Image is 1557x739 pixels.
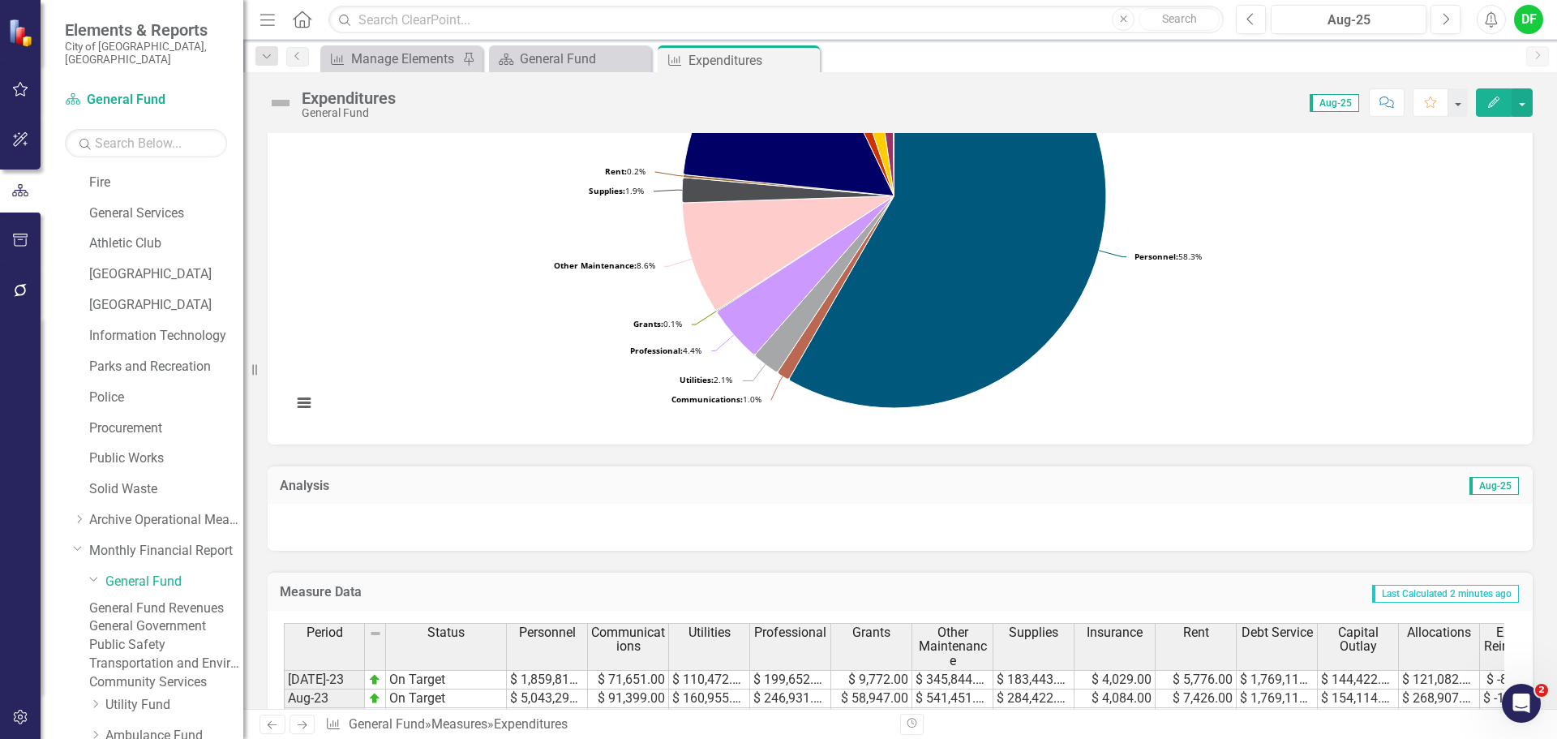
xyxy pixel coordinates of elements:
[105,696,243,715] a: Utility Fund
[1407,625,1471,640] span: Allocations
[307,625,343,640] span: Period
[89,296,243,315] a: [GEOGRAPHIC_DATA]
[589,185,644,196] text: 1.9%
[1237,690,1318,708] td: $ 1,769,111.00
[520,49,647,69] div: General Fund
[1483,625,1557,668] span: Expense Reimbursement
[1321,625,1395,654] span: Capital Outlay
[65,129,227,157] input: Search Below...
[369,627,382,640] img: 8DAGhfEEPCf229AAAAAElFTkSuQmCC
[519,625,576,640] span: Personnel
[89,636,243,655] a: Public Safety
[1271,5,1426,34] button: Aug-25
[386,670,507,690] td: On Target
[630,345,683,356] tspan: Professional:
[831,708,912,727] td: $ 131,812.00
[89,673,243,692] a: Community Services
[1514,5,1543,34] button: DF
[280,585,721,599] h3: Measure Data
[368,692,381,705] img: zOikAAAAAElFTkSuQmCC
[831,670,912,690] td: $ 9,772.00
[268,90,294,116] img: Not Defined
[605,165,646,177] text: 0.2%
[284,670,365,690] td: [DATE]-23
[1399,690,1480,708] td: $ 268,907.00
[1087,625,1143,640] span: Insurance
[1009,625,1058,640] span: Supplies
[588,690,669,708] td: $ 91,399.00
[831,690,912,708] td: $ 58,947.00
[325,715,888,734] div: » »
[89,655,243,673] a: Transportation and Environment
[718,195,894,354] path: Professional, 486,217.
[1162,12,1197,25] span: Search
[302,107,396,119] div: General Fund
[8,19,36,47] img: ClearPoint Strategy
[105,573,243,591] a: General Fund
[89,617,243,636] a: General Government
[554,260,655,271] text: 8.6%
[431,716,487,732] a: Measures
[89,265,243,284] a: [GEOGRAPHIC_DATA]
[1237,670,1318,690] td: $ 1,769,111.00
[682,178,894,203] path: Supplies, 212,568.
[1469,477,1519,495] span: Aug-25
[89,511,243,530] a: Archive Operational Measures
[1135,251,1178,262] tspan: Personnel:
[280,479,890,493] h3: Analysis
[89,389,243,407] a: Police
[912,708,993,727] td: $ 772,140.00
[993,690,1074,708] td: $ 284,422.00
[65,91,227,110] a: General Fund
[349,716,425,732] a: General Fund
[630,345,701,356] text: 4.4%
[1276,11,1421,30] div: Aug-25
[912,670,993,690] td: $ 345,844.00
[669,708,750,727] td: $ 259,976.00
[605,165,627,177] tspan: Rent:
[507,670,588,690] td: $ 1,859,810.00
[89,204,243,223] a: General Services
[89,358,243,376] a: Parks and Recreation
[302,89,396,107] div: Expenditures
[688,625,731,640] span: Utilities
[1074,708,1156,727] td: $ 26,636.00
[669,670,750,690] td: $ 110,472.00
[1183,625,1209,640] span: Rent
[89,234,243,253] a: Athletic Club
[284,708,365,727] td: Sep-23
[89,449,243,468] a: Public Works
[778,195,894,379] path: Communications, 112,232.
[65,20,227,40] span: Elements & Reports
[750,708,831,727] td: $ 427,046.00
[916,625,989,668] span: Other Maintenance
[65,40,227,67] small: City of [GEOGRAPHIC_DATA], [GEOGRAPHIC_DATA]
[1237,708,1318,727] td: $ 1,770,061.00
[1074,670,1156,690] td: $ 4,029.00
[591,625,665,654] span: Communications
[1242,625,1313,640] span: Debt Service
[680,374,714,385] tspan: Utilities:
[912,690,993,708] td: $ 541,451.00
[754,625,826,640] span: Professional
[1156,690,1237,708] td: $ 7,426.00
[1135,251,1202,262] text: 58.3%
[507,690,588,708] td: $ 5,043,293.00
[1139,8,1220,31] button: Search
[755,195,894,372] path: Utilities, 240,156.
[427,625,465,640] span: Status
[89,174,243,192] a: Fire
[1156,670,1237,690] td: $ 5,776.00
[293,392,315,415] button: View chart menu, Chart
[669,690,750,708] td: $ 160,955.00
[507,708,588,727] td: $ 9,174,374.00
[1399,670,1480,690] td: $ 121,082.00
[494,716,568,732] div: Expenditures
[633,318,682,329] text: 0.1%
[680,374,732,385] text: 2.1%
[284,690,365,708] td: Aug-23
[351,49,458,69] div: Manage Elements
[1156,708,1237,727] td: $ 13,954.00
[386,708,507,727] td: On Target
[671,393,743,405] tspan: Communications:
